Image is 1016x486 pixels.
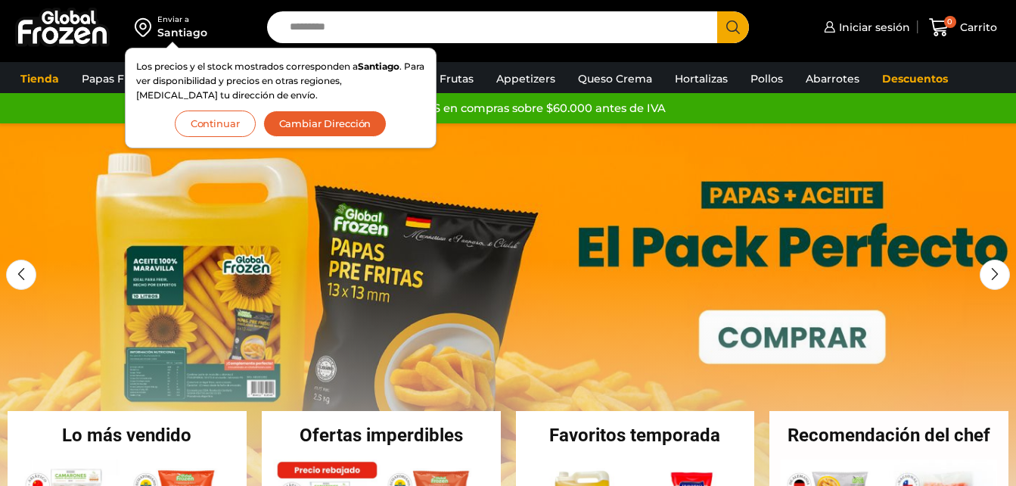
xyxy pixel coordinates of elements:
[743,64,791,93] a: Pollos
[6,260,36,290] div: Previous slide
[925,10,1001,45] a: 0 Carrito
[135,14,157,40] img: address-field-icon.svg
[956,20,997,35] span: Carrito
[157,25,207,40] div: Santiago
[820,12,910,42] a: Iniciar sesión
[769,426,1008,444] h2: Recomendación del chef
[13,64,67,93] a: Tienda
[489,64,563,93] a: Appetizers
[944,16,956,28] span: 0
[570,64,660,93] a: Queso Crema
[358,61,399,72] strong: Santiago
[263,111,387,137] button: Cambiar Dirección
[835,20,910,35] span: Iniciar sesión
[798,64,867,93] a: Abarrotes
[175,111,256,137] button: Continuar
[74,64,155,93] a: Papas Fritas
[717,11,749,43] button: Search button
[667,64,735,93] a: Hortalizas
[516,426,755,444] h2: Favoritos temporada
[875,64,955,93] a: Descuentos
[136,59,425,103] p: Los precios y el stock mostrados corresponden a . Para ver disponibilidad y precios en otras regi...
[980,260,1010,290] div: Next slide
[262,426,501,444] h2: Ofertas imperdibles
[8,426,247,444] h2: Lo más vendido
[157,14,207,25] div: Enviar a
